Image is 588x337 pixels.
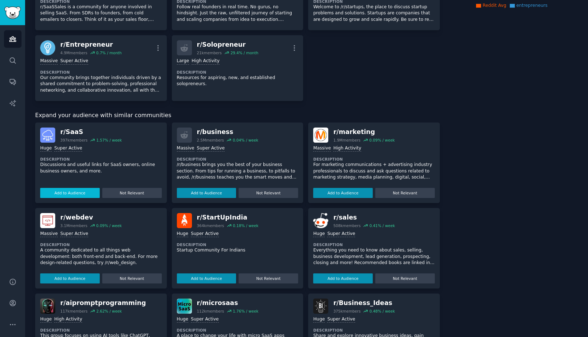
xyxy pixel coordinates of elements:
[60,231,88,237] div: Super Active
[60,138,88,143] div: 397k members
[40,231,58,237] div: Massive
[233,309,258,314] div: 1.76 % / week
[192,58,220,65] div: High Activity
[4,6,21,19] img: GummySearch logo
[177,213,192,228] img: StartUpIndia
[197,50,222,55] div: 21k members
[313,157,435,162] dt: Description
[40,316,52,323] div: Huge
[60,299,146,308] div: r/ aipromptprogramming
[177,75,298,87] p: Resources for aspiring, new, and established solopreneurs.
[239,188,298,198] button: Not Relevant
[40,58,58,65] div: Massive
[40,40,55,55] img: Entrepreneur
[172,35,304,101] a: r/Solopreneur21kmembers29.4% / monthLargeHigh ActivityDescriptionResources for aspiring, new, and...
[40,75,162,94] p: Our community brings together individuals driven by a shared commitment to problem-solving, profe...
[40,213,55,228] img: webdev
[177,231,188,237] div: Huge
[35,35,167,101] a: Entrepreneurr/Entrepreneur4.9Mmembers0.7% / monthMassiveSuper ActiveDescriptionOur community brin...
[516,3,547,8] span: entrepreneurs
[313,4,435,23] p: Welcome to /r/startups, the place to discuss startup problems and solutions. Startups are compani...
[197,223,224,228] div: 364k members
[177,70,298,75] dt: Description
[177,157,298,162] dt: Description
[197,138,224,143] div: 2.5M members
[333,128,395,137] div: r/ marketing
[177,328,298,333] dt: Description
[313,247,435,266] p: Everything you need to know about sales, selling, business development, lead generation, prospect...
[177,242,298,247] dt: Description
[177,58,189,65] div: Large
[233,138,258,143] div: 0.04 % / week
[197,145,225,152] div: Super Active
[102,188,162,198] button: Not Relevant
[40,128,55,143] img: SaaS
[313,213,328,228] img: sales
[40,4,162,23] p: r/SaaSSales is a community for anyone involved in selling SaaS. From SDRs to founders, from cold ...
[40,157,162,162] dt: Description
[54,145,82,152] div: Super Active
[60,223,88,228] div: 3.1M members
[177,316,188,323] div: Huge
[313,242,435,247] dt: Description
[40,328,162,333] dt: Description
[333,213,395,222] div: r/ sales
[60,309,88,314] div: 117k members
[375,273,435,283] button: Not Relevant
[333,223,361,228] div: 508k members
[313,145,331,152] div: Massive
[177,247,298,254] p: Startup Community For Indians
[313,231,325,237] div: Huge
[191,316,219,323] div: Super Active
[60,128,122,137] div: r/ SaaS
[191,231,219,237] div: Super Active
[177,273,236,283] button: Add to Audience
[96,50,122,55] div: 0.7 % / month
[313,162,435,181] p: For marketing communications + advertising industry professionals to discuss and ask questions re...
[177,299,192,314] img: microsaas
[60,58,88,65] div: Super Active
[230,50,258,55] div: 29.4 % / month
[40,162,162,174] p: Discussions and useful links for SaaS owners, online business owners, and more.
[60,40,122,49] div: r/ Entrepreneur
[40,70,162,75] dt: Description
[313,273,373,283] button: Add to Audience
[327,316,355,323] div: Super Active
[197,40,258,49] div: r/ Solopreneur
[177,188,236,198] button: Add to Audience
[60,50,88,55] div: 4.9M members
[313,316,325,323] div: Huge
[333,138,361,143] div: 1.9M members
[40,188,100,198] button: Add to Audience
[313,299,328,314] img: Business_Ideas
[40,299,55,314] img: aipromptprogramming
[327,231,355,237] div: Super Active
[333,145,361,152] div: High Activity
[333,309,361,314] div: 375k members
[239,273,298,283] button: Not Relevant
[40,273,100,283] button: Add to Audience
[483,3,506,8] span: Reddit Avg
[370,223,395,228] div: 0.41 % / week
[40,145,52,152] div: Huge
[313,128,328,143] img: marketing
[177,145,194,152] div: Massive
[96,138,122,143] div: 1.57 % / week
[40,242,162,247] dt: Description
[40,247,162,266] p: A community dedicated to all things web development: both front-end and back-end. For more design...
[333,299,395,308] div: r/ Business_Ideas
[54,316,82,323] div: High Activity
[102,273,162,283] button: Not Relevant
[313,328,435,333] dt: Description
[369,138,395,143] div: 0.09 % / week
[177,4,298,23] p: Follow real founders in real time. No gurus, no hindsight. Just the raw, unfiltered journey of st...
[370,309,395,314] div: 0.48 % / week
[96,223,122,228] div: 0.09 % / week
[60,213,122,222] div: r/ webdev
[197,309,224,314] div: 112k members
[35,111,171,120] span: Expand your audience with similar communities
[177,162,298,181] p: /r/business brings you the best of your business section. From tips for running a business, to pi...
[313,188,373,198] button: Add to Audience
[197,213,259,222] div: r/ StartUpIndia
[197,128,258,137] div: r/ business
